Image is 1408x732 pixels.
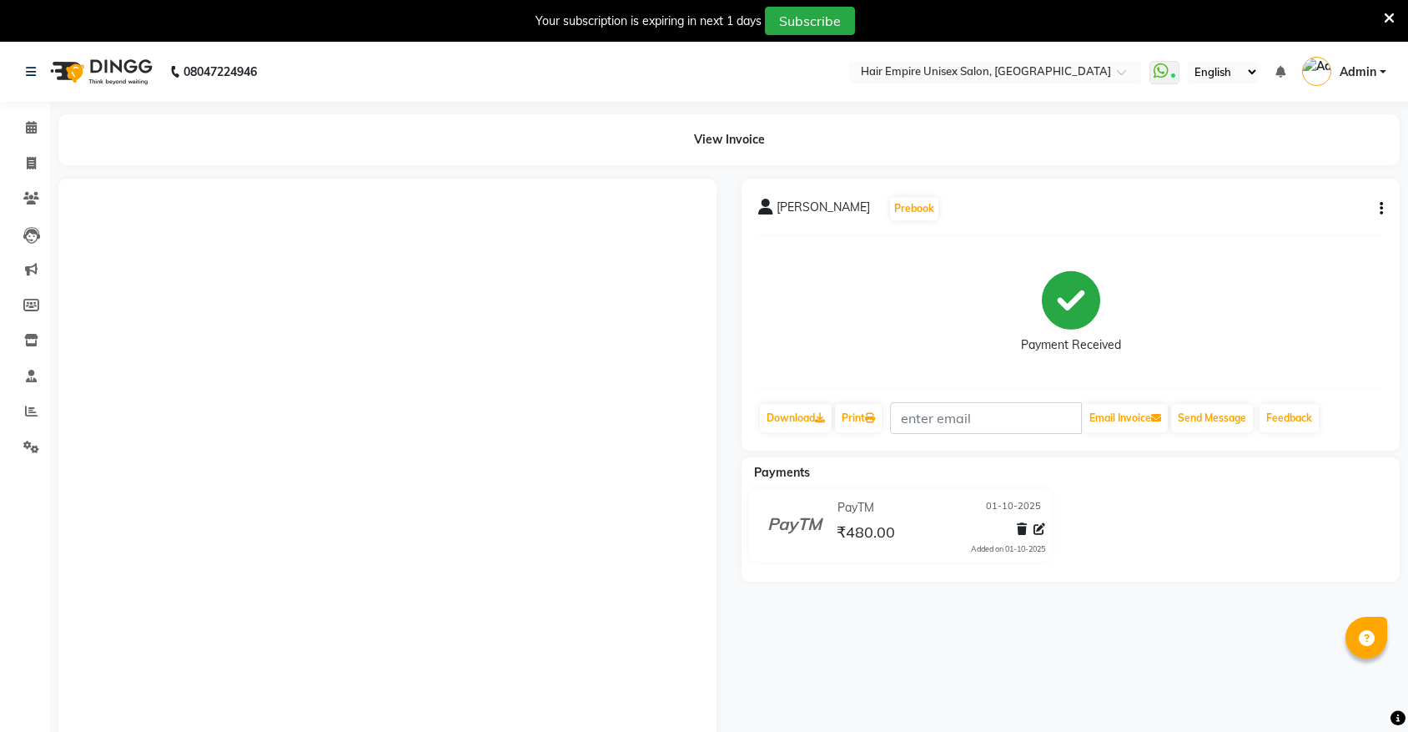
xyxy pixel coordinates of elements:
a: Print [835,404,882,432]
button: Subscribe [765,7,855,35]
span: Admin [1340,63,1376,81]
span: PayTM [837,499,874,517]
span: ₹480.00 [837,522,895,546]
button: Send Message [1171,404,1253,432]
div: Added on 01-10-2025 [971,543,1045,555]
img: logo [43,48,157,95]
span: [PERSON_NAME] [777,199,870,222]
a: Feedback [1260,404,1319,432]
button: Email Invoice [1083,404,1168,432]
b: 08047224946 [184,48,257,95]
span: 01-10-2025 [986,499,1041,517]
div: Payment Received [1021,336,1121,354]
div: Your subscription is expiring in next 1 days [536,13,762,30]
div: View Invoice [58,114,1400,165]
button: Prebook [890,197,938,220]
a: Download [760,404,832,432]
input: enter email [890,402,1082,434]
span: Payments [754,465,810,480]
img: Admin [1302,57,1331,86]
iframe: chat widget [1338,665,1391,715]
